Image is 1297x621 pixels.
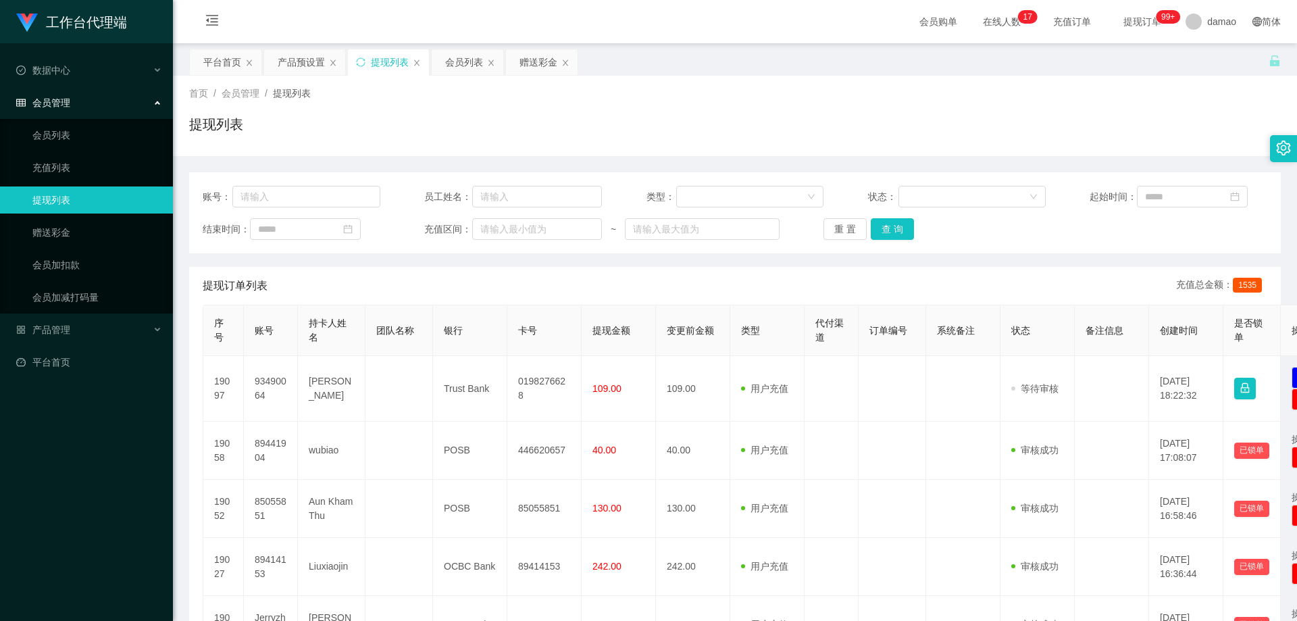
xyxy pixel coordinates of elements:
[244,422,298,480] td: 89441904
[507,356,582,422] td: 0198276628
[203,278,268,294] span: 提现订单列表
[16,324,70,335] span: 产品管理
[433,538,507,596] td: OCBC Bank
[1023,10,1028,24] p: 1
[592,503,621,514] span: 130.00
[1149,538,1223,596] td: [DATE] 16:36:44
[1276,141,1291,155] i: 图标: setting
[444,325,463,336] span: 银行
[1149,356,1223,422] td: [DATE] 18:22:32
[273,88,311,99] span: 提现列表
[433,422,507,480] td: POSB
[244,356,298,422] td: 93490064
[815,318,844,343] span: 代付渠道
[424,190,472,204] span: 员工姓名：
[1086,325,1123,336] span: 备注信息
[592,445,616,455] span: 40.00
[46,1,127,44] h1: 工作台代理端
[741,383,788,394] span: 用户充值
[376,325,414,336] span: 团队名称
[741,503,788,514] span: 用户充值
[1011,503,1059,514] span: 审核成功
[1252,17,1262,26] i: 图标: global
[433,356,507,422] td: Trust Bank
[32,122,162,149] a: 会员列表
[16,65,70,76] span: 数据中心
[203,422,244,480] td: 19058
[592,383,621,394] span: 109.00
[487,59,495,67] i: 图标: close
[189,88,208,99] span: 首页
[214,318,224,343] span: 序号
[625,218,779,240] input: 请输入最大值为
[371,49,409,75] div: 提现列表
[656,422,730,480] td: 40.00
[1011,445,1059,455] span: 审核成功
[203,190,232,204] span: 账号：
[424,222,472,237] span: 充值区间：
[1234,318,1263,343] span: 是否锁单
[976,17,1027,26] span: 在线人数
[656,538,730,596] td: 242.00
[656,356,730,422] td: 109.00
[741,561,788,572] span: 用户充值
[16,14,38,32] img: logo.9652507e.png
[16,325,26,334] i: 图标: appstore-o
[1011,325,1030,336] span: 状态
[32,154,162,181] a: 充值列表
[937,325,975,336] span: 系统备注
[656,480,730,538] td: 130.00
[203,49,241,75] div: 平台首页
[298,538,365,596] td: Liuxiaojin
[244,538,298,596] td: 89414153
[871,218,914,240] button: 查 询
[667,325,714,336] span: 变更前金额
[203,356,244,422] td: 19097
[869,325,907,336] span: 订单编号
[433,480,507,538] td: POSB
[1234,443,1269,459] button: 已锁单
[823,218,867,240] button: 重 置
[245,59,253,67] i: 图标: close
[298,480,365,538] td: Aun Kham Thu
[507,538,582,596] td: 89414153
[592,325,630,336] span: 提现金额
[189,114,243,134] h1: 提现列表
[472,186,602,207] input: 请输入
[16,349,162,376] a: 图标: dashboard平台首页
[1234,378,1256,399] button: 图标: lock
[1149,480,1223,538] td: [DATE] 16:58:46
[16,16,127,27] a: 工作台代理端
[255,325,274,336] span: 账号
[1176,278,1267,294] div: 充值总金额：
[1269,55,1281,67] i: 图标: unlock
[343,224,353,234] i: 图标: calendar
[868,190,898,204] span: 状态：
[278,49,325,75] div: 产品预设置
[507,480,582,538] td: 85055851
[1234,559,1269,575] button: 已锁单
[244,480,298,538] td: 85055851
[265,88,268,99] span: /
[1234,501,1269,517] button: 已锁单
[32,219,162,246] a: 赠送彩金
[203,480,244,538] td: 19052
[189,1,235,44] i: 图标: menu-fold
[32,187,162,214] a: 提现列表
[507,422,582,480] td: 446620657
[1160,325,1198,336] span: 创建时间
[16,66,26,75] i: 图标: check-circle-o
[1156,10,1180,24] sup: 1021
[203,538,244,596] td: 19027
[592,561,621,572] span: 242.00
[298,422,365,480] td: wubiao
[602,222,625,237] span: ~
[1029,193,1038,202] i: 图标: down
[309,318,347,343] span: 持卡人姓名
[807,193,815,202] i: 图标: down
[16,98,26,107] i: 图标: table
[213,88,216,99] span: /
[1011,561,1059,572] span: 审核成功
[203,222,250,237] span: 结束时间：
[32,251,162,278] a: 会员加扣款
